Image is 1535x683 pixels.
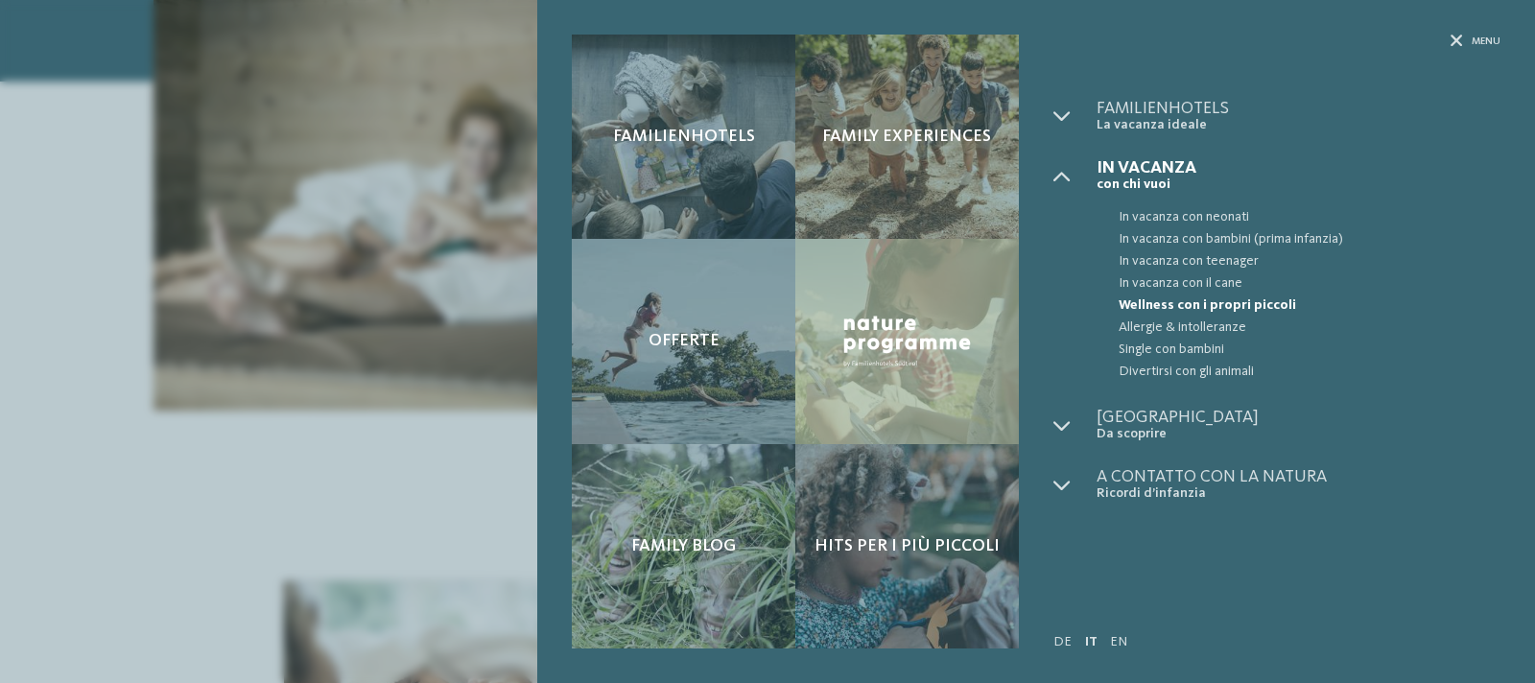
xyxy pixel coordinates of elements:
[1097,159,1500,177] span: In vacanza
[1119,317,1500,339] span: Allergie & intolleranze
[1097,206,1500,228] a: In vacanza con neonati
[838,311,976,373] img: Nature Programme
[1097,468,1500,502] a: A contatto con la natura Ricordi d’infanzia
[1053,635,1072,648] a: DE
[1119,228,1500,250] span: In vacanza con bambini (prima infanzia)
[572,239,795,443] a: Hotel con spa per bambini: è tempo di coccole! Offerte
[1119,339,1500,361] span: Single con bambini
[1085,635,1098,648] a: IT
[1097,409,1500,442] a: [GEOGRAPHIC_DATA] Da scoprire
[1097,100,1500,117] span: Familienhotels
[613,127,755,148] span: Familienhotels
[1097,159,1500,193] a: In vacanza con chi vuoi
[631,536,736,557] span: Family Blog
[1472,35,1500,49] span: Menu
[1110,635,1127,648] a: EN
[1119,272,1500,294] span: In vacanza con il cane
[795,444,1019,648] a: Hotel con spa per bambini: è tempo di coccole! Hits per i più piccoli
[1097,228,1500,250] a: In vacanza con bambini (prima infanzia)
[1097,485,1500,502] span: Ricordi d’infanzia
[1097,250,1500,272] a: In vacanza con teenager
[1097,426,1500,442] span: Da scoprire
[815,536,1000,557] span: Hits per i più piccoli
[1119,294,1500,317] span: Wellness con i propri piccoli
[649,331,720,352] span: Offerte
[822,127,991,148] span: Family experiences
[572,444,795,648] a: Hotel con spa per bambini: è tempo di coccole! Family Blog
[1097,339,1500,361] a: Single con bambini
[1097,317,1500,339] a: Allergie & intolleranze
[1097,294,1500,317] a: Wellness con i propri piccoli
[1097,272,1500,294] a: In vacanza con il cane
[1097,361,1500,383] a: Divertirsi con gli animali
[1119,250,1500,272] span: In vacanza con teenager
[1119,361,1500,383] span: Divertirsi con gli animali
[795,35,1019,239] a: Hotel con spa per bambini: è tempo di coccole! Family experiences
[1097,117,1500,133] span: La vacanza ideale
[1119,206,1500,228] span: In vacanza con neonati
[795,239,1019,443] a: Hotel con spa per bambini: è tempo di coccole! Nature Programme
[1097,100,1500,133] a: Familienhotels La vacanza ideale
[1097,468,1500,485] span: A contatto con la natura
[572,35,795,239] a: Hotel con spa per bambini: è tempo di coccole! Familienhotels
[1097,177,1500,193] span: con chi vuoi
[1097,409,1500,426] span: [GEOGRAPHIC_DATA]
